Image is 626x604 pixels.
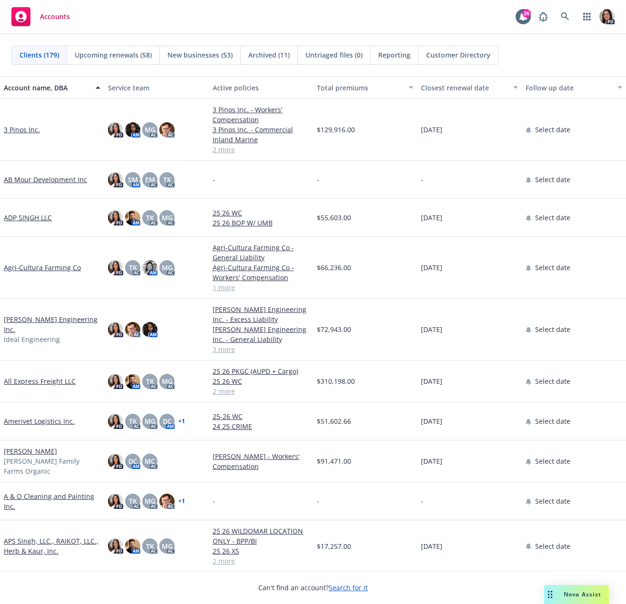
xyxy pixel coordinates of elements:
img: photo [125,322,140,337]
span: Can't find an account? [258,583,368,593]
span: - [421,175,423,185]
a: Amerivet Logistics Inc. [4,416,75,426]
span: MG [162,541,173,551]
span: MG [145,496,156,506]
span: [DATE] [421,125,442,135]
img: photo [125,374,140,389]
span: Reporting [378,50,411,60]
span: MG [162,263,173,273]
span: Customer Directory [426,50,490,60]
span: $55,603.00 [317,213,351,223]
span: [DATE] [421,541,442,551]
div: 26 [522,9,531,18]
span: Untriaged files (0) [305,50,362,60]
a: Report a Bug [534,7,553,26]
a: All Express Freight LLC [4,376,76,386]
span: Archived (11) [248,50,290,60]
a: 2 more [213,556,309,566]
span: TK [146,213,154,223]
a: 25 26 XS [213,546,309,556]
a: 25 26 WILDOMAR LOCATION ONLY - BPP/BI [213,526,309,546]
span: Select date [535,125,570,135]
a: 2 more [213,145,309,155]
a: [PERSON_NAME] - Workers' Compensation [213,451,309,471]
span: Accounts [40,13,70,20]
span: - [213,175,215,185]
a: 3 Pinos Inc. - Workers' Compensation [213,105,309,125]
span: Select date [535,376,570,386]
a: + 1 [178,419,185,424]
span: TK [129,496,137,506]
img: photo [142,322,157,337]
a: Search for it [329,583,368,592]
span: $129,916.00 [317,125,355,135]
span: Select date [535,213,570,223]
span: Nova Assist [564,590,601,598]
img: photo [108,322,123,337]
span: [DATE] [421,416,442,426]
span: [DATE] [421,376,442,386]
a: ADP SINGH LLC [4,213,52,223]
a: 1 more [213,283,309,292]
span: [DATE] [421,456,442,466]
a: Accounts [8,3,74,30]
span: SM [128,175,138,185]
span: [DATE] [421,324,442,334]
a: Agri-Cultura Farming Co - General Liability [213,243,309,263]
a: 25 26 BOP W/ UMB [213,218,309,228]
a: APS Singh, LLC., RAIKOT, LLC., Herb & Kaur, Inc. [4,536,100,556]
div: Follow up date [526,83,612,93]
span: TK [129,263,137,273]
span: TK [146,376,154,386]
a: 24 25 CRIME [213,421,309,431]
a: 25 26 PKGC (AUPD + Cargo) [213,366,309,376]
span: - [317,496,319,506]
img: photo [125,210,140,225]
button: Active policies [209,76,313,99]
a: 25-26 WC [213,411,309,421]
a: 2 more [213,386,309,396]
span: $310,198.00 [317,376,355,386]
span: DC [128,456,137,466]
img: photo [125,538,140,554]
a: 3 more [213,344,309,354]
a: Agri-Cultura Farming Co - Workers' Compensation [213,263,309,283]
span: $17,257.00 [317,541,351,551]
a: Agri-Cultura Farming Co [4,263,81,273]
span: [DATE] [421,263,442,273]
span: [DATE] [421,213,442,223]
button: Closest renewal date [417,76,521,99]
span: Select date [535,263,570,273]
span: Select date [535,456,570,466]
span: DC [163,416,172,426]
img: photo [142,260,157,275]
img: photo [108,494,123,509]
img: photo [125,122,140,137]
a: A & O Cleaning and Painting Inc. [4,491,100,511]
div: Drag to move [544,585,556,604]
span: Clients (179) [20,50,59,60]
span: Select date [535,324,570,334]
span: MG [162,376,173,386]
button: Nova Assist [544,585,609,604]
span: EM [145,175,155,185]
span: $51,602.66 [317,416,351,426]
span: $72,943.00 [317,324,351,334]
img: photo [108,172,123,187]
img: photo [108,454,123,469]
img: photo [108,374,123,389]
button: Service team [104,76,208,99]
a: 25 26 WC [213,376,309,386]
img: photo [108,260,123,275]
div: Service team [108,83,205,93]
div: Closest renewal date [421,83,507,93]
span: TK [163,175,171,185]
div: Total premiums [317,83,403,93]
a: [PERSON_NAME] Engineering Inc. - Excess Liability [213,304,309,324]
button: Total premiums [313,76,417,99]
span: MC [145,456,155,466]
img: photo [599,9,615,24]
